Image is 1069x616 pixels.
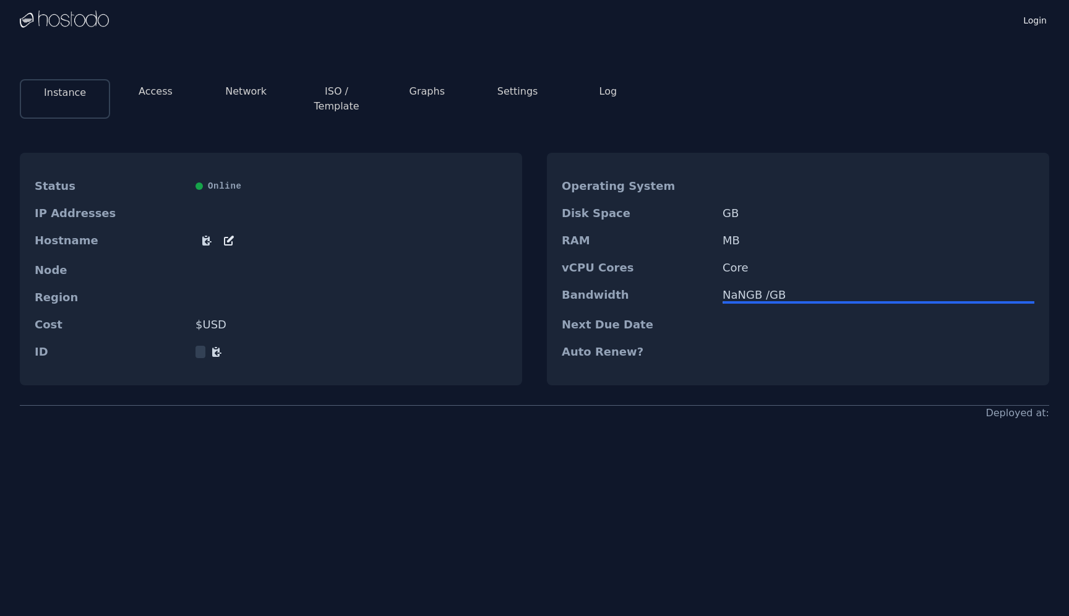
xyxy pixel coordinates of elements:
dt: IP Addresses [35,207,186,220]
dd: GB [723,207,1034,220]
dt: Auto Renew? [562,346,713,358]
button: ISO / Template [301,84,372,114]
dd: MB [723,234,1034,247]
img: Logo [20,11,109,29]
dt: Region [35,291,186,304]
dt: Operating System [562,180,713,192]
div: Deployed at: [985,406,1049,421]
dt: Next Due Date [562,319,713,331]
dt: Cost [35,319,186,331]
button: Access [139,84,173,99]
button: Instance [44,85,86,100]
dt: Disk Space [562,207,713,220]
div: Online [195,180,507,192]
dt: Hostname [35,234,186,249]
dt: Bandwidth [562,289,713,304]
a: Login [1021,12,1049,27]
dt: ID [35,346,186,358]
button: Settings [497,84,538,99]
dt: Node [35,264,186,276]
button: Graphs [410,84,445,99]
dt: RAM [562,234,713,247]
dd: Core [723,262,1034,274]
div: NaN GB / GB [723,289,1034,301]
dt: vCPU Cores [562,262,713,274]
dd: $ USD [195,319,507,331]
dt: Status [35,180,186,192]
button: Network [225,84,267,99]
button: Log [599,84,617,99]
